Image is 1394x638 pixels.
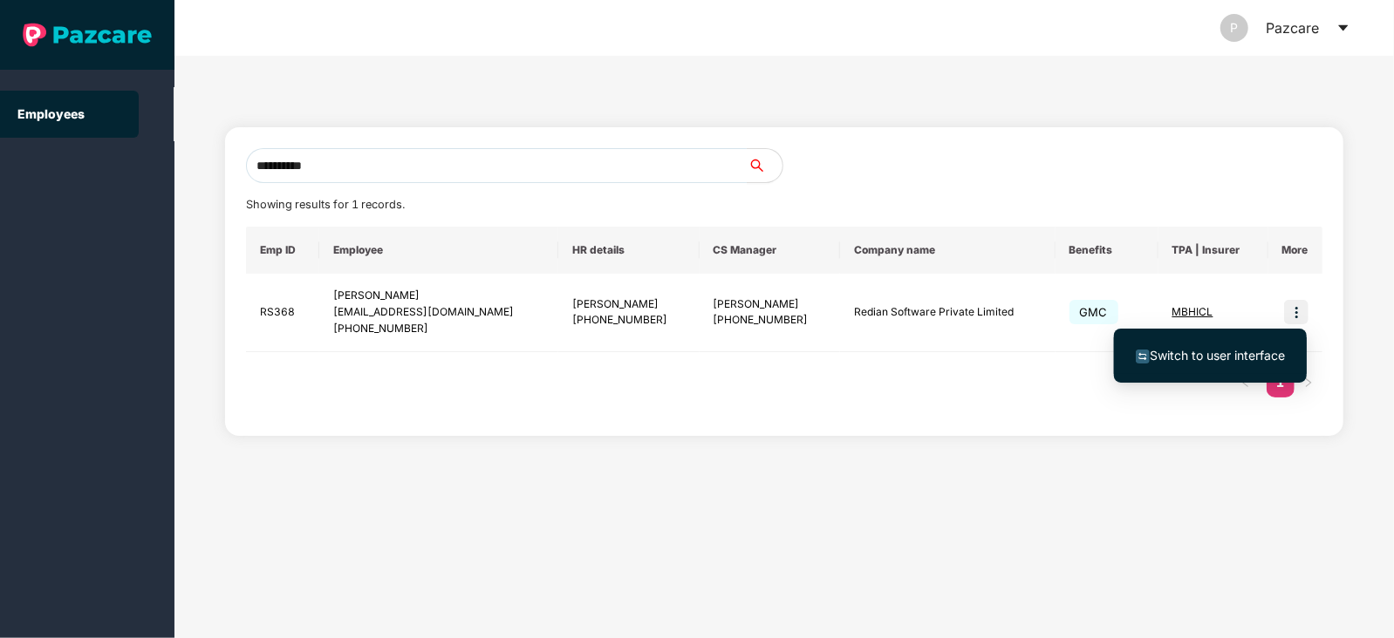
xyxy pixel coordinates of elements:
div: [PHONE_NUMBER] [333,321,544,337]
span: Switch to user interface [1150,348,1285,363]
th: TPA | Insurer [1158,227,1268,274]
span: right [1303,377,1314,388]
button: right [1295,370,1322,397]
th: CS Manager [700,227,841,274]
th: More [1268,227,1322,274]
td: Redian Software Private Limited [840,274,1055,352]
th: Emp ID [246,227,319,274]
span: Showing results for 1 records. [246,198,405,211]
img: svg+xml;base64,PHN2ZyB4bWxucz0iaHR0cDovL3d3dy53My5vcmcvMjAwMC9zdmciIHdpZHRoPSIxNiIgaGVpZ2h0PSIxNi... [1136,350,1150,363]
button: search [747,148,783,183]
div: [PERSON_NAME] [714,296,827,313]
div: [EMAIL_ADDRESS][DOMAIN_NAME] [333,304,544,321]
span: caret-down [1336,21,1350,35]
div: [PHONE_NUMBER] [714,312,827,329]
img: icon [1284,300,1309,324]
li: Next Page [1295,370,1322,397]
th: HR details [558,227,700,274]
th: Employee [319,227,558,274]
span: MBHICL [1172,305,1213,318]
div: [PHONE_NUMBER] [572,312,686,329]
span: GMC [1069,300,1118,324]
a: Employees [17,106,85,121]
div: [PERSON_NAME] [333,288,544,304]
div: [PERSON_NAME] [572,296,686,313]
th: Company name [840,227,1055,274]
th: Benefits [1056,227,1158,274]
span: P [1231,14,1239,42]
td: RS368 [246,274,319,352]
span: search [747,159,782,173]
